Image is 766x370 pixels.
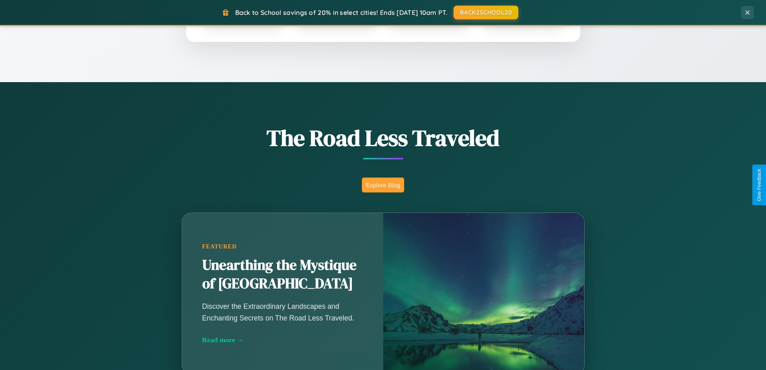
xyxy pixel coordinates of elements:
[202,336,363,344] div: Read more →
[202,301,363,323] p: Discover the Extraordinary Landscapes and Enchanting Secrets on The Road Less Traveled.
[202,256,363,293] h2: Unearthing the Mystique of [GEOGRAPHIC_DATA]
[756,169,762,201] div: Give Feedback
[235,8,448,17] span: Back to School savings of 20% in select cities! Ends [DATE] 10am PT.
[202,243,363,250] div: Featured
[362,178,404,192] button: Explore Blog
[142,122,624,153] h1: The Road Less Traveled
[454,6,518,19] button: BACK2SCHOOL20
